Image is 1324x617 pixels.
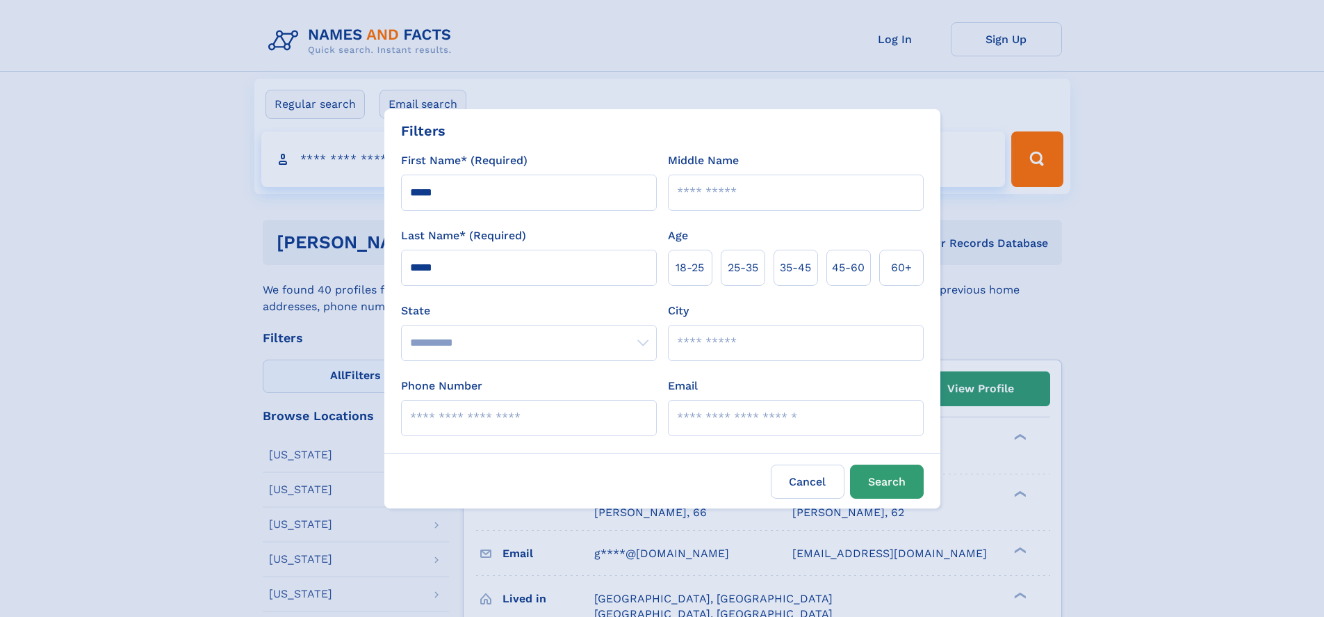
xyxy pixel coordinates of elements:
div: Filters [401,120,446,141]
span: 45‑60 [832,259,865,276]
span: 60+ [891,259,912,276]
label: Middle Name [668,152,739,169]
button: Search [850,465,924,499]
span: 25‑35 [728,259,758,276]
label: City [668,303,689,319]
label: Cancel [771,465,844,499]
span: 35‑45 [780,259,811,276]
label: State [401,303,657,319]
label: Last Name* (Required) [401,227,526,244]
label: Email [668,378,698,394]
label: Phone Number [401,378,482,394]
label: First Name* (Required) [401,152,528,169]
span: 18‑25 [676,259,704,276]
label: Age [668,227,688,244]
